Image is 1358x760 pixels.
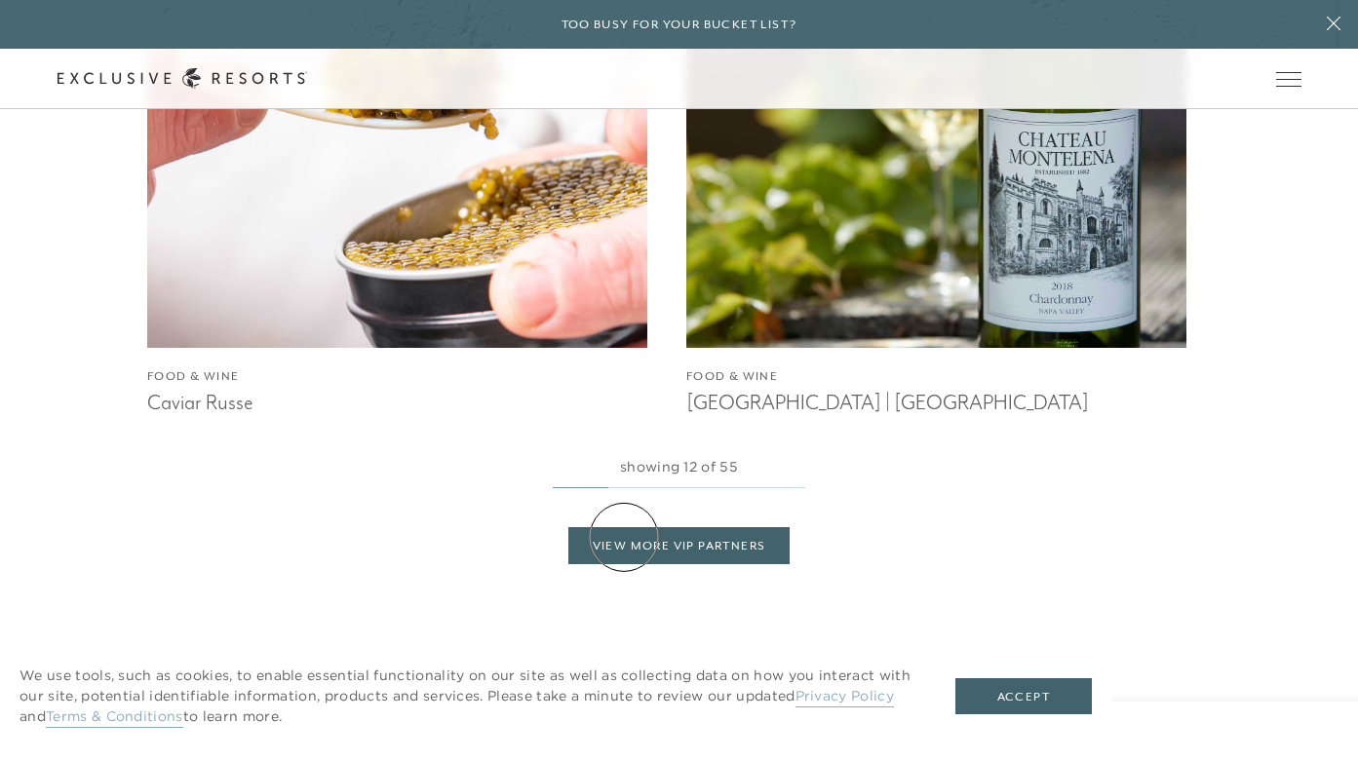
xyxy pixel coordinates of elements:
[1276,72,1301,86] button: Open navigation
[147,386,647,415] h3: Caviar Russe
[147,40,647,414] a: Food & WineCaviar Russe
[147,40,647,414] article: Learn More About Caviar Russe
[686,40,1186,414] article: Learn More About Chateau Montelena | Napa Valley
[686,40,1186,414] a: Food & Wine[GEOGRAPHIC_DATA] | [GEOGRAPHIC_DATA]
[562,16,797,34] h6: Too busy for your bucket list?
[620,458,738,475] span: showing 12 of 55
[795,687,894,707] a: Privacy Policy
[955,678,1092,715] button: Accept
[147,367,647,386] h4: Food & Wine
[46,707,183,728] a: Terms & Conditions
[568,527,791,564] a: View More VIP Partners
[686,386,1186,415] h3: [GEOGRAPHIC_DATA] | [GEOGRAPHIC_DATA]
[686,367,1186,386] h4: Food & Wine
[19,665,916,727] p: We use tools, such as cookies, to enable essential functionality on our site as well as collectin...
